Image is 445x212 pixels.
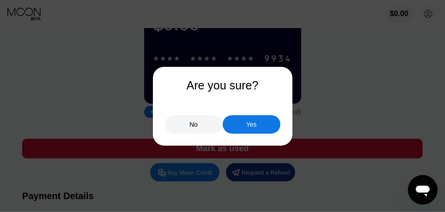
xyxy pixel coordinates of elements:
div: Yes [223,115,280,134]
div: No [189,120,198,129]
div: Yes [246,120,257,129]
div: Are you sure? [187,79,259,92]
iframe: Button to launch messaging window, conversation in progress [408,175,438,205]
div: No [165,115,223,134]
